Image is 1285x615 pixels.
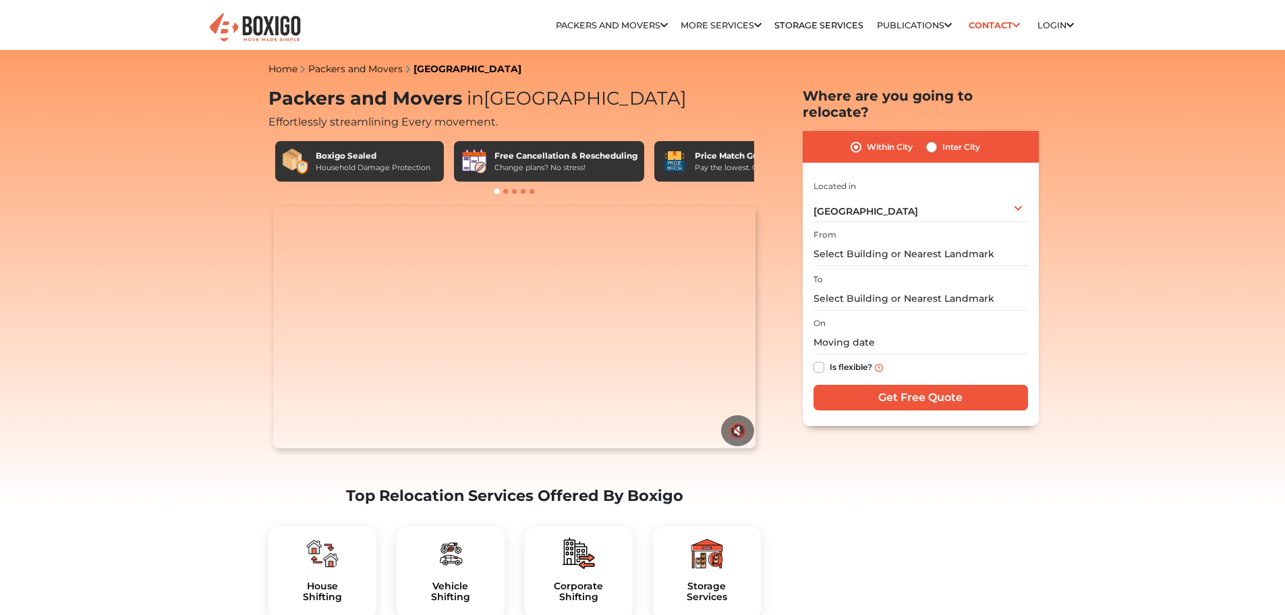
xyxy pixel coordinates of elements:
label: To [813,273,823,286]
a: Storage Services [774,20,863,30]
h5: Storage Services [664,581,750,604]
input: Get Free Quote [813,385,1028,410]
div: Boxigo Sealed [316,150,430,162]
label: On [813,317,826,329]
input: Select Building or Nearest Landmark [813,287,1028,311]
span: [GEOGRAPHIC_DATA] [462,87,687,109]
div: Change plans? No stress! [494,162,637,173]
div: Pay the lowest. Guaranteed! [695,162,797,173]
label: Is flexible? [830,359,872,373]
span: Effortlessly streamlining Every movement. [268,115,498,128]
img: Free Cancellation & Rescheduling [461,148,488,175]
span: [GEOGRAPHIC_DATA] [813,205,918,217]
img: boxigo_packers_and_movers_plan [563,537,595,570]
img: boxigo_packers_and_movers_plan [434,537,467,570]
a: Packers and Movers [308,63,403,75]
input: Select Building or Nearest Landmark [813,242,1028,266]
label: Within City [867,139,913,155]
input: Moving date [813,331,1028,354]
h1: Packers and Movers [268,88,761,110]
h5: Corporate Shifting [536,581,622,604]
button: 🔇 [721,415,754,446]
h5: House Shifting [279,581,366,604]
div: Free Cancellation & Rescheduling [494,150,637,162]
h2: Top Relocation Services Offered By Boxigo [268,487,761,505]
a: Packers and Movers [556,20,668,30]
a: CorporateShifting [536,581,622,604]
img: Price Match Guarantee [661,148,688,175]
img: boxigo_packers_and_movers_plan [691,537,723,570]
div: Household Damage Protection [316,162,430,173]
img: Boxigo [208,11,302,45]
label: Located in [813,180,856,192]
label: From [813,229,836,241]
img: Boxigo Sealed [282,148,309,175]
h2: Where are you going to relocate? [803,88,1039,120]
a: Contact [965,15,1025,36]
a: StorageServices [664,581,750,604]
a: Home [268,63,297,75]
img: info [875,364,883,372]
video: Your browser does not support the video tag. [273,207,755,448]
a: VehicleShifting [407,581,494,604]
a: Login [1037,20,1074,30]
a: [GEOGRAPHIC_DATA] [413,63,521,75]
label: Inter City [942,139,980,155]
span: in [467,87,484,109]
div: Price Match Guarantee [695,150,797,162]
h5: Vehicle Shifting [407,581,494,604]
img: boxigo_packers_and_movers_plan [306,537,339,570]
a: HouseShifting [279,581,366,604]
a: More services [681,20,762,30]
a: Publications [877,20,952,30]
